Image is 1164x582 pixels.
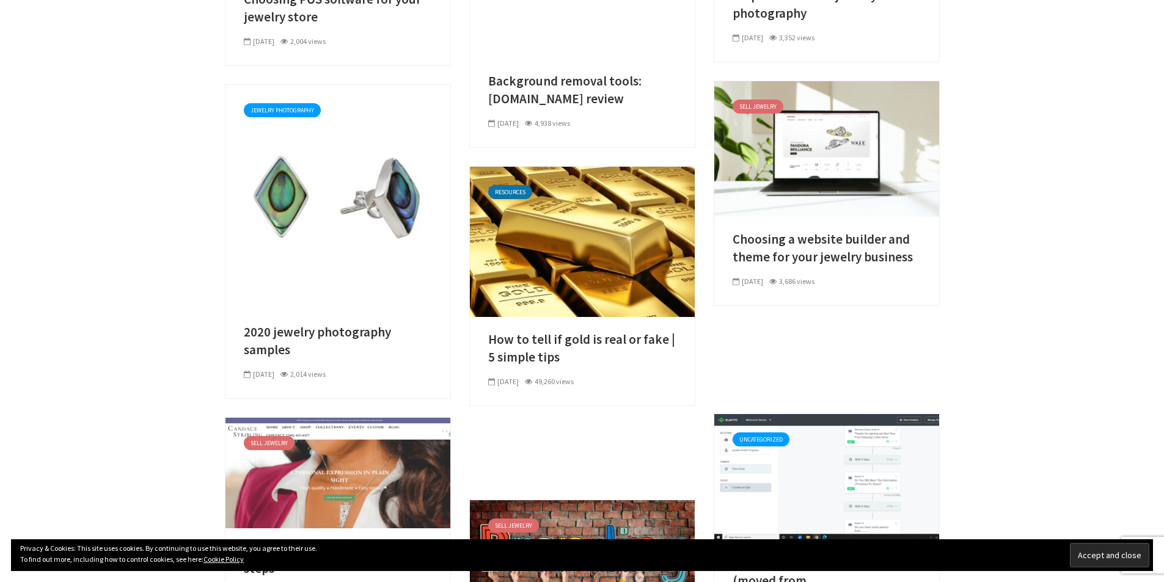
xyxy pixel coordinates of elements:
div: 4,938 views [525,118,570,129]
a: Choosing a website builder and theme for your jewelry business [733,231,921,266]
a: Resources [488,185,532,199]
div: 3,352 views [769,32,814,43]
a: Sell Jewelry [244,436,295,450]
a: Background removal tools: [DOMAIN_NAME] review [488,73,676,107]
a: Sell Jewelry [488,518,539,533]
div: 2,004 views [280,36,326,47]
span: [DATE] [244,37,274,46]
div: Privacy & Cookies: This site uses cookies. By continuing to use this website, you agree to their ... [11,539,1153,571]
span: [DATE] [733,33,763,42]
a: 2020 jewelry photography samples [225,190,450,202]
div: 2,014 views [280,369,326,380]
div: 3,686 views [769,276,814,287]
a: Choosing a website builder and theme for your jewelry business [714,142,939,154]
a: Uncategorized [733,432,789,446]
a: Cookie Policy [203,555,244,564]
a: Sell Jewelry [733,100,783,114]
a: 2020 jewelry photography samples [244,324,432,358]
a: Jewelry Photography [244,103,321,117]
a: Jewelry Branding – 4 important steps [225,466,450,478]
span: [DATE] [488,377,519,386]
a: How to tell if gold is real or fake | 5 simple tips [470,235,695,247]
a: Five Reasons I Love Using Klaviyo (moved from Mailchimp) [714,470,939,482]
span: [DATE] [733,277,763,286]
span: [DATE] [244,369,274,379]
div: 49,260 views [525,376,574,387]
span: [DATE] [488,118,519,128]
a: How to tell if gold is real or fake | 5 simple tips [488,331,676,366]
input: Accept and close [1070,543,1149,567]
